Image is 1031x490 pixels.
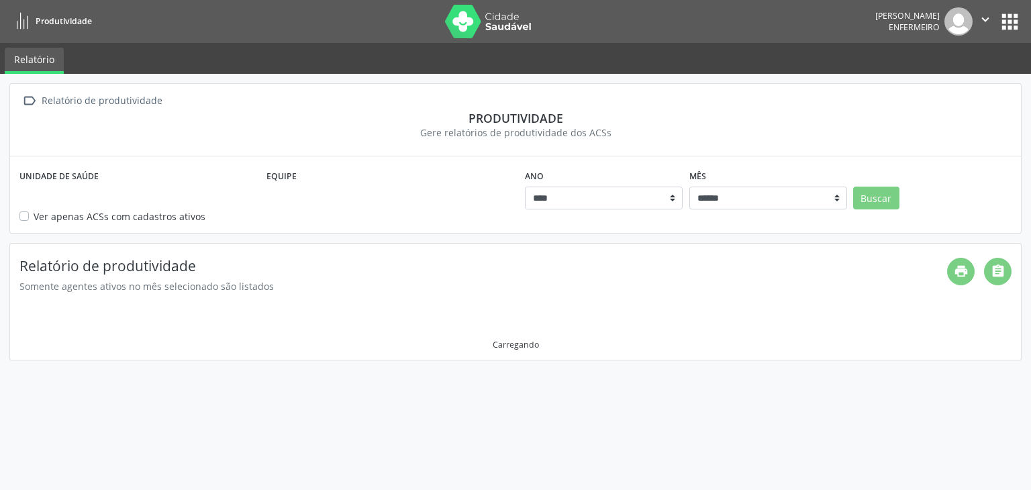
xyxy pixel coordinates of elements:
img: img [944,7,973,36]
label: Ano [525,166,544,187]
button: apps [998,10,1022,34]
span: Produtividade [36,15,92,27]
a: Relatório [5,48,64,74]
div: [PERSON_NAME] [875,10,940,21]
label: Equipe [266,166,297,187]
a:  Relatório de produtividade [19,91,164,111]
div: Carregando [493,339,539,350]
div: Somente agentes ativos no mês selecionado são listados [19,279,947,293]
span: Enfermeiro [889,21,940,33]
button: Buscar [853,187,899,209]
label: Mês [689,166,706,187]
h4: Relatório de produtividade [19,258,947,275]
div: Produtividade [19,111,1012,126]
a: Produtividade [9,10,92,32]
button:  [973,7,998,36]
label: Ver apenas ACSs com cadastros ativos [34,209,205,224]
label: Unidade de saúde [19,166,99,187]
i:  [19,91,39,111]
div: Gere relatórios de produtividade dos ACSs [19,126,1012,140]
div: Relatório de produtividade [39,91,164,111]
i:  [978,12,993,27]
